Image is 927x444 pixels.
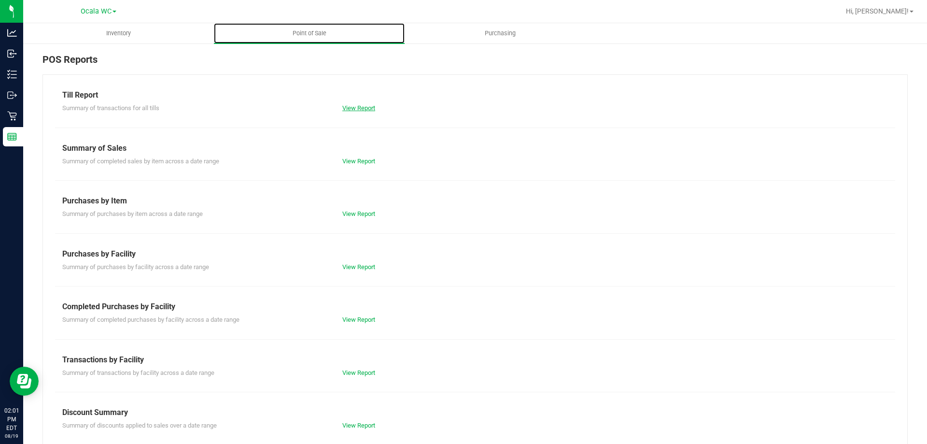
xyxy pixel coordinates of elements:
[62,104,159,112] span: Summary of transactions for all tills
[342,158,375,165] a: View Report
[10,367,39,396] iframe: Resource center
[62,210,203,217] span: Summary of purchases by item across a date range
[7,70,17,79] inline-svg: Inventory
[81,7,112,15] span: Ocala WC
[4,432,19,440] p: 08/19
[62,369,214,376] span: Summary of transactions by facility across a date range
[342,316,375,323] a: View Report
[7,49,17,58] inline-svg: Inbound
[342,263,375,271] a: View Report
[342,422,375,429] a: View Report
[472,29,529,38] span: Purchasing
[62,422,217,429] span: Summary of discounts applied to sales over a date range
[23,23,214,43] a: Inventory
[62,407,888,418] div: Discount Summary
[280,29,339,38] span: Point of Sale
[4,406,19,432] p: 02:01 PM EDT
[342,104,375,112] a: View Report
[62,263,209,271] span: Summary of purchases by facility across a date range
[62,354,888,366] div: Transactions by Facility
[7,90,17,100] inline-svg: Outbound
[62,248,888,260] div: Purchases by Facility
[342,369,375,376] a: View Report
[62,89,888,101] div: Till Report
[62,301,888,313] div: Completed Purchases by Facility
[7,132,17,142] inline-svg: Reports
[7,28,17,38] inline-svg: Analytics
[93,29,144,38] span: Inventory
[214,23,405,43] a: Point of Sale
[405,23,595,43] a: Purchasing
[846,7,909,15] span: Hi, [PERSON_NAME]!
[62,143,888,154] div: Summary of Sales
[62,158,219,165] span: Summary of completed sales by item across a date range
[42,52,908,74] div: POS Reports
[62,195,888,207] div: Purchases by Item
[7,111,17,121] inline-svg: Retail
[342,210,375,217] a: View Report
[62,316,239,323] span: Summary of completed purchases by facility across a date range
